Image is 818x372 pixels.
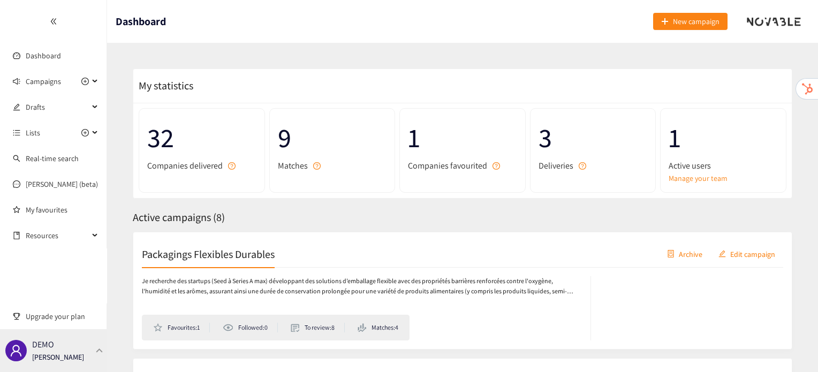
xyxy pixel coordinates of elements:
[13,232,20,239] span: book
[133,232,792,350] a: Packagings Flexibles DurablescontainerArchiveeditEdit campaignJe recherche des startups (Seed à S...
[142,276,580,297] p: Je recherche des startups (Seed à Series A max) développant des solutions d’emballage flexible av...
[133,79,193,93] span: My statistics
[153,323,210,332] li: Favourites: 1
[669,117,778,159] span: 1
[32,338,54,351] p: DEMO
[313,162,321,170] span: question-circle
[278,117,387,159] span: 9
[26,179,98,189] a: [PERSON_NAME] (beta)
[730,248,775,260] span: Edit campaign
[667,250,675,259] span: container
[579,162,586,170] span: question-circle
[673,16,719,27] span: New campaign
[669,159,711,172] span: Active users
[223,323,277,332] li: Followed: 0
[10,344,22,357] span: user
[653,13,728,30] button: plusNew campaign
[358,323,398,332] li: Matches: 4
[81,129,89,136] span: plus-circle
[32,351,84,363] p: [PERSON_NAME]
[539,159,573,172] span: Deliveries
[679,248,702,260] span: Archive
[291,323,345,332] li: To review: 8
[142,246,275,261] h2: Packagings Flexibles Durables
[764,321,818,372] iframe: Chat Widget
[13,313,20,320] span: trophy
[26,225,89,246] span: Resources
[26,122,40,143] span: Lists
[669,172,778,184] a: Manage your team
[13,129,20,136] span: unordered-list
[408,159,487,172] span: Companies favourited
[133,210,225,224] span: Active campaigns ( 8 )
[81,78,89,85] span: plus-circle
[26,96,89,118] span: Drafts
[147,117,256,159] span: 32
[147,159,223,172] span: Companies delivered
[26,199,99,221] a: My favourites
[26,306,99,327] span: Upgrade your plan
[26,51,61,60] a: Dashboard
[539,117,648,159] span: 3
[659,245,710,262] button: containerArchive
[26,71,61,92] span: Campaigns
[26,154,79,163] a: Real-time search
[493,162,500,170] span: question-circle
[661,18,669,26] span: plus
[50,18,57,25] span: double-left
[718,250,726,259] span: edit
[13,78,20,85] span: sound
[13,103,20,111] span: edit
[710,245,783,262] button: editEdit campaign
[278,159,308,172] span: Matches
[408,117,517,159] span: 1
[228,162,236,170] span: question-circle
